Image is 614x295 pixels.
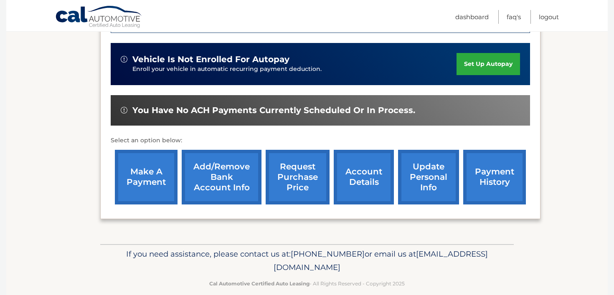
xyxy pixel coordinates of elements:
[115,150,178,204] a: make a payment
[463,150,526,204] a: payment history
[132,65,457,74] p: Enroll your vehicle in automatic recurring payment deduction.
[182,150,261,204] a: Add/Remove bank account info
[398,150,459,204] a: update personal info
[132,105,415,116] span: You have no ACH payments currently scheduled or in process.
[209,280,310,287] strong: Cal Automotive Certified Auto Leasing
[457,53,520,75] a: set up autopay
[507,10,521,24] a: FAQ's
[455,10,489,24] a: Dashboard
[106,247,508,274] p: If you need assistance, please contact us at: or email us at
[121,56,127,63] img: alert-white.svg
[121,107,127,113] img: alert-white.svg
[334,150,394,204] a: account details
[539,10,559,24] a: Logout
[266,150,330,204] a: request purchase price
[106,279,508,288] p: - All Rights Reserved - Copyright 2025
[55,5,143,30] a: Cal Automotive
[132,54,289,65] span: vehicle is not enrolled for autopay
[291,249,365,259] span: [PHONE_NUMBER]
[111,136,530,146] p: Select an option below:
